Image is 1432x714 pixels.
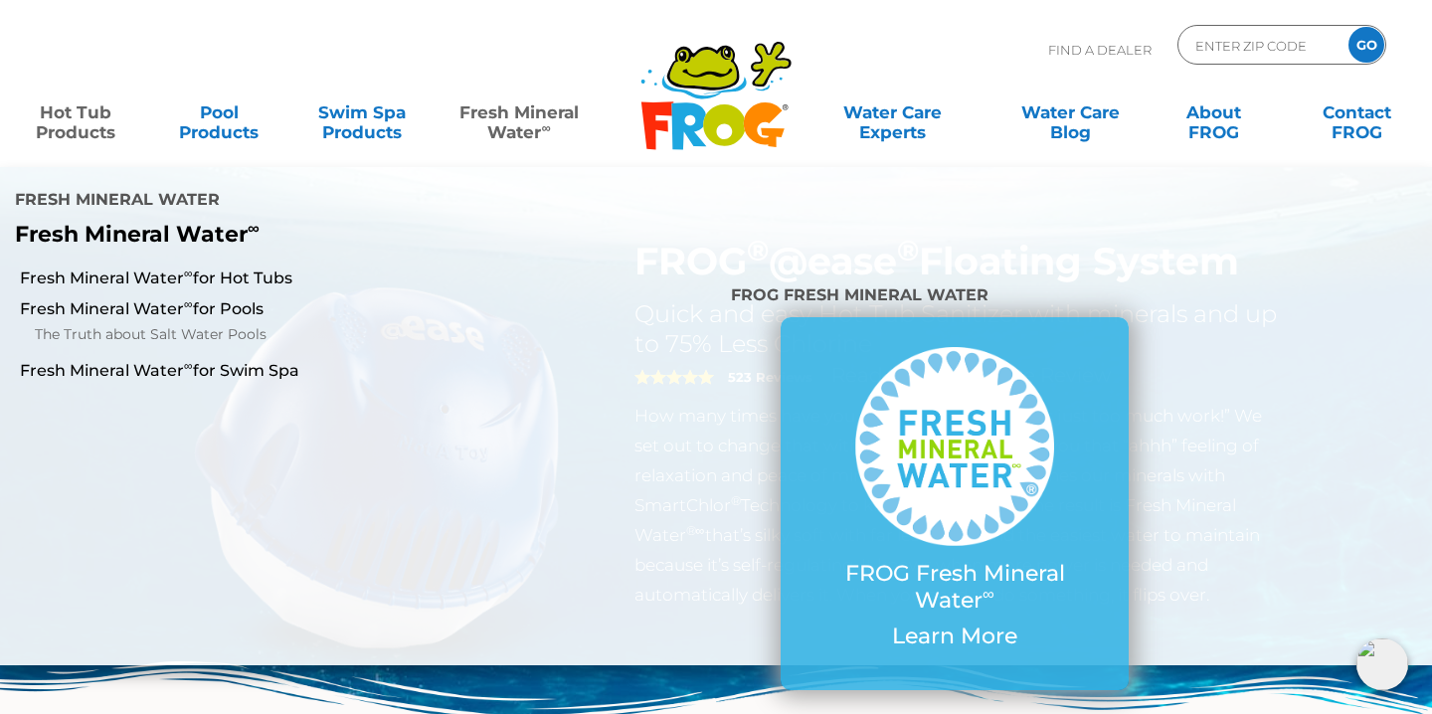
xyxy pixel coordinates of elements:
[35,323,477,347] a: The Truth about Salt Water Pools
[1301,92,1412,132] a: ContactFROG
[20,92,131,132] a: Hot TubProducts
[1193,31,1328,60] input: Zip Code Form
[15,182,582,222] h4: Fresh Mineral Water
[1048,25,1152,75] p: Find A Dealer
[20,360,477,382] a: Fresh Mineral Water∞for Swim Spa
[184,266,193,280] sup: ∞
[15,222,582,248] p: Fresh Mineral Water
[449,92,589,132] a: Fresh MineralWater∞
[1356,638,1408,690] img: openIcon
[163,92,274,132] a: PoolProducts
[184,358,193,373] sup: ∞
[541,120,550,135] sup: ∞
[306,92,418,132] a: Swim SpaProducts
[1158,92,1269,132] a: AboutFROG
[1348,27,1384,63] input: GO
[983,584,994,604] sup: ∞
[20,268,477,289] a: Fresh Mineral Water∞for Hot Tubs
[20,298,477,320] a: Fresh Mineral Water∞for Pools
[184,296,193,311] sup: ∞
[820,347,1089,659] a: FROG Fresh Mineral Water∞ Learn More
[731,277,1178,317] h4: FROG Fresh Mineral Water
[1014,92,1126,132] a: Water CareBlog
[802,92,983,132] a: Water CareExperts
[820,561,1089,614] p: FROG Fresh Mineral Water
[820,624,1089,649] p: Learn More
[248,218,260,238] sup: ∞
